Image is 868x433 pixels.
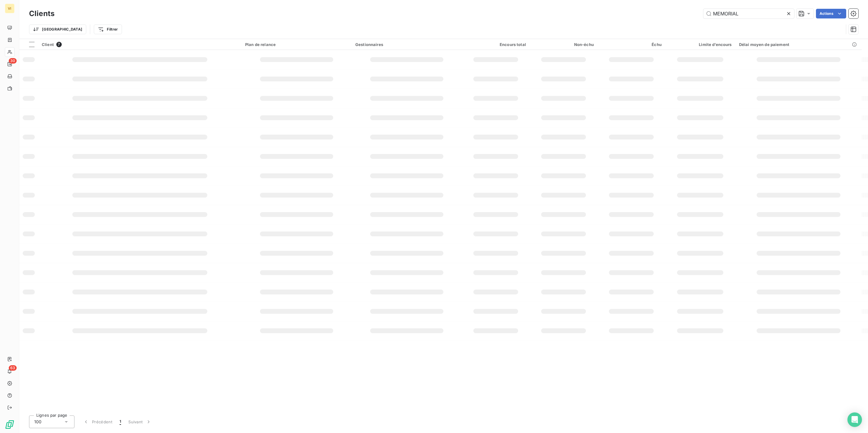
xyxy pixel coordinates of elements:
div: Échu [601,42,662,47]
div: VI [5,4,15,13]
div: Encours total [465,42,526,47]
button: Suivant [125,415,155,428]
span: 100 [34,419,41,425]
div: Open Intercom Messenger [847,412,862,427]
img: Logo LeanPay [5,420,15,429]
button: 1 [116,415,125,428]
div: Plan de relance [245,42,348,47]
button: Précédent [79,415,116,428]
button: Actions [816,9,846,18]
input: Rechercher [703,9,794,18]
span: 7 [56,42,62,47]
div: Gestionnaires [355,42,458,47]
div: Délai moyen de paiement [739,42,858,47]
button: Filtrer [94,25,122,34]
span: Client [42,42,54,47]
span: 63 [9,365,17,371]
button: [GEOGRAPHIC_DATA] [29,25,86,34]
div: Limite d’encours [669,42,732,47]
h3: Clients [29,8,54,19]
span: 30 [9,58,17,64]
span: 1 [120,419,121,425]
div: Non-échu [533,42,594,47]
